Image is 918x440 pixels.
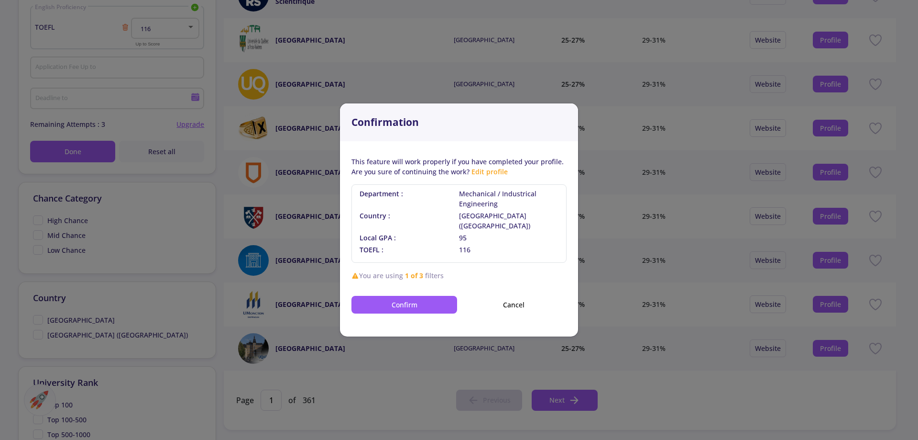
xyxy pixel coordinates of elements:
[461,296,567,314] button: Cancel
[405,271,423,281] span: 1 of 3
[351,296,457,314] button: Confirm
[360,245,459,255] span: TOEFL :
[360,189,459,209] span: Department :
[459,189,558,209] span: Mechanical / Industrical Engineering
[360,233,459,243] span: Local GPA :
[459,233,558,243] span: 95
[359,271,403,281] span: You are using
[459,245,558,255] span: 116
[471,167,508,176] a: Edit profile
[360,211,459,231] span: Country :
[425,271,444,281] span: filters
[340,103,578,142] div: Confirmation
[459,211,558,231] span: [GEOGRAPHIC_DATA] ([GEOGRAPHIC_DATA])
[351,157,567,177] div: This feature will work properly if you have completed your profile. Are you sure of continuing th...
